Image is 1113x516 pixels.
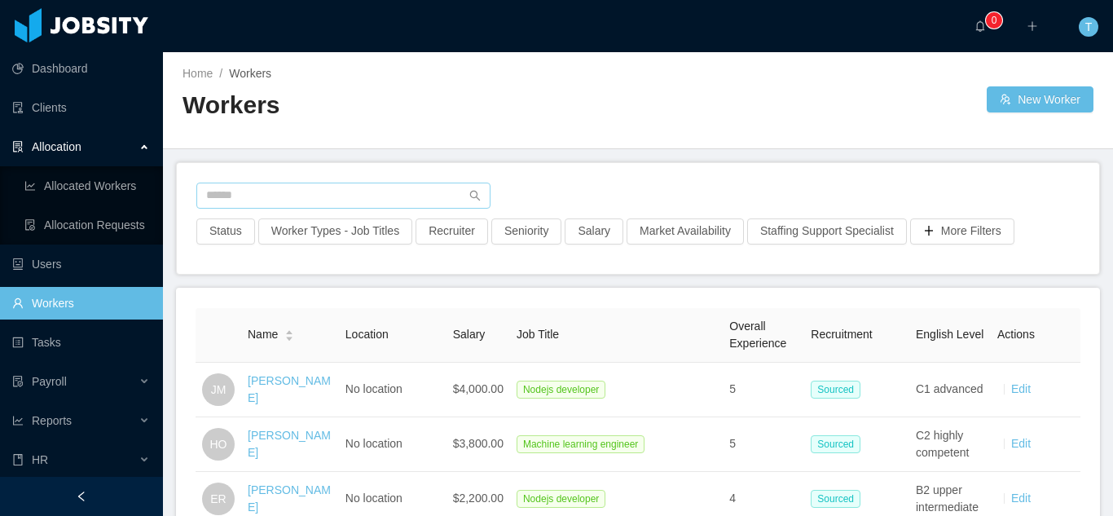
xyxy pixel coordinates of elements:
button: Recruiter [416,218,488,245]
span: Overall Experience [729,320,786,350]
span: Sourced [811,435,860,453]
i: icon: caret-down [285,334,294,339]
div: Sort [284,328,294,339]
button: icon: usergroup-addNew Worker [987,86,1093,112]
span: Payroll [32,375,67,388]
a: icon: robotUsers [12,248,150,280]
button: Worker Types - Job Titles [258,218,412,245]
span: / [219,67,222,80]
span: Location [345,328,389,341]
span: Nodejs developer [517,381,605,399]
i: icon: search [469,190,481,201]
a: icon: auditClients [12,91,150,124]
sup: 0 [986,12,1002,29]
span: HO [210,428,227,461]
td: No location [339,363,447,417]
span: Recruitment [811,328,872,341]
a: icon: userWorkers [12,287,150,320]
span: Actions [997,328,1035,341]
span: $4,000.00 [453,382,504,395]
button: Market Availability [627,218,744,245]
i: icon: line-chart [12,415,24,426]
button: Seniority [491,218,561,245]
span: HR [32,453,48,466]
span: Sourced [811,381,860,399]
a: Edit [1011,492,1031,505]
a: [PERSON_NAME] [248,483,331,514]
h2: Workers [183,89,638,122]
a: Home [183,67,213,80]
a: icon: file-doneAllocation Requests [24,209,150,241]
a: Edit [1011,382,1031,395]
button: icon: plusMore Filters [910,218,1014,245]
span: ER [210,483,226,515]
span: $2,200.00 [453,492,504,505]
span: Workers [229,67,271,80]
span: Name [248,326,278,343]
span: Job Title [517,328,559,341]
i: icon: solution [12,141,24,152]
button: Salary [565,218,623,245]
i: icon: plus [1027,20,1038,32]
i: icon: book [12,454,24,465]
td: C1 advanced [909,363,991,417]
span: English Level [916,328,983,341]
span: Reports [32,414,72,427]
i: icon: file-protect [12,376,24,387]
a: [PERSON_NAME] [248,374,331,404]
span: $3,800.00 [453,437,504,450]
td: C2 highly competent [909,417,991,472]
a: icon: pie-chartDashboard [12,52,150,85]
span: Sourced [811,490,860,508]
button: Status [196,218,255,245]
td: No location [339,417,447,472]
td: 5 [723,417,804,472]
a: icon: profileTasks [12,326,150,359]
i: icon: caret-up [285,329,294,333]
td: 5 [723,363,804,417]
span: Nodejs developer [517,490,605,508]
span: Salary [453,328,486,341]
a: Edit [1011,437,1031,450]
span: Machine learning engineer [517,435,644,453]
span: T [1085,17,1093,37]
a: icon: line-chartAllocated Workers [24,170,150,202]
i: icon: bell [974,20,986,32]
a: [PERSON_NAME] [248,429,331,459]
span: JM [211,373,227,406]
span: Allocation [32,140,81,153]
button: Staffing Support Specialist [747,218,907,245]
